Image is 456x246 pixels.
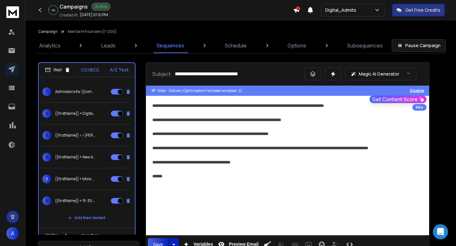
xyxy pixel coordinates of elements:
p: Analytics [39,42,60,49]
p: Options [288,42,306,49]
span: 3 [42,131,51,140]
button: Disable [410,88,424,93]
p: {{firstName}} + DigitalAdmits Intro [55,111,96,116]
p: Subject: [152,70,172,78]
button: Pause Campaign [392,39,446,52]
p: Created At: [60,13,79,18]
p: Sequences [156,42,184,49]
button: A [6,227,19,240]
span: 4 [42,153,51,162]
p: 4 % [51,8,55,12]
a: Schedule [221,38,250,53]
p: Schedule [225,42,247,49]
p: {{firstName}} + More Admissions? [55,176,96,181]
span: 2 [42,109,51,118]
p: {{firstName}} <> [PERSON_NAME] [55,133,96,138]
p: A/Z Test [110,67,129,73]
p: Wait for [45,233,58,238]
a: Sequences [153,38,188,53]
p: Digital_Admits [325,7,359,13]
span: Note: [157,88,166,93]
p: {{firstName}} + 15-30 admits/month [55,198,96,203]
button: Add New Variant [63,212,111,224]
a: Leads [98,38,119,53]
p: Get Free Credits [405,7,440,13]
div: Step 1 [45,67,70,73]
div: Delivery Optimisation has been enabled [169,88,242,93]
p: Magic AI Generator [359,71,399,77]
button: Campaign [38,29,58,34]
li: Step1CC/BCCA/Z Test1Admissions for {{companyName}}2{{firstName}} + DigitalAdmits Intro3{{firstNam... [38,62,136,243]
button: Get Content Score [370,95,427,103]
span: 6 [42,196,51,205]
p: [DATE] 01:10 PM [80,12,108,17]
p: Subsequences [347,42,383,49]
p: Leads [101,42,116,49]
p: CC/BCC [81,67,99,73]
a: Subsequences [343,38,387,53]
a: Options [284,38,310,53]
div: Open Intercom Messenger [433,224,448,239]
button: Magic AI Generator [345,68,416,80]
p: {{firstName}} + New Admissions? [55,155,96,160]
p: Mental H Founders [1-200] [68,29,117,34]
p: days, then [81,233,99,238]
span: 5 [42,175,51,183]
p: Admissions for {{companyName}} [55,89,96,94]
h1: Campaigns [60,3,88,10]
div: Beta [412,104,427,111]
span: 1 [42,87,51,96]
a: Analytics [35,38,64,53]
img: logo [6,6,19,18]
button: Get Free Credits [392,4,445,16]
div: Active [92,3,111,11]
